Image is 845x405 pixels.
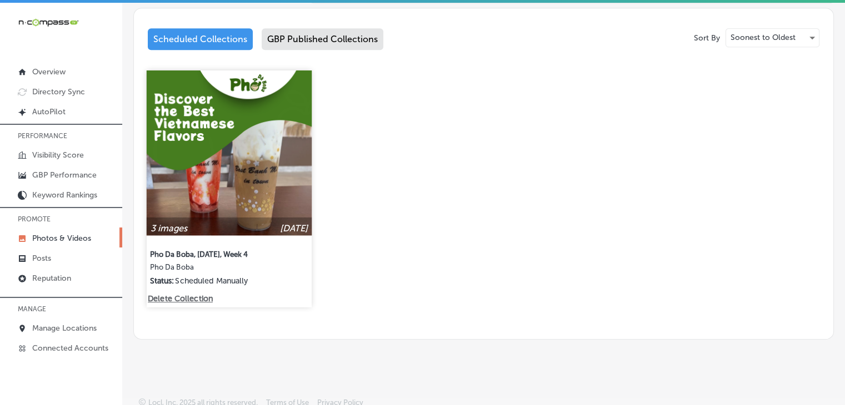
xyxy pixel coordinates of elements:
[151,223,187,234] p: 3 images
[694,33,720,43] p: Sort By
[150,263,279,276] label: Pho Da Boba
[32,87,85,97] p: Directory Sync
[18,17,79,28] img: 660ab0bf-5cc7-4cb8-ba1c-48b5ae0f18e60NCTV_CLogo_TV_Black_-500x88.png
[18,18,27,27] img: logo_orange.svg
[280,223,308,234] p: [DATE]
[42,65,99,73] div: Domain Overview
[32,107,66,117] p: AutoPilot
[148,294,211,303] p: Delete Collection
[148,28,253,50] div: Scheduled Collections
[726,29,819,47] div: Soonest to Oldest
[731,32,796,43] p: Soonest to Oldest
[32,274,71,283] p: Reputation
[32,170,97,180] p: GBP Performance
[111,64,119,73] img: tab_keywords_by_traffic_grey.svg
[150,276,174,286] p: Status:
[175,276,248,286] p: Scheduled Manually
[31,18,54,27] div: v 4.0.25
[32,67,66,77] p: Overview
[262,28,383,50] div: GBP Published Collections
[32,150,84,160] p: Visibility Score
[32,190,97,200] p: Keyword Rankings
[18,29,27,38] img: website_grey.svg
[32,323,97,333] p: Manage Locations
[32,234,91,243] p: Photos & Videos
[32,343,108,353] p: Connected Accounts
[32,254,51,263] p: Posts
[123,65,187,73] div: Keywords by Traffic
[147,70,312,235] img: Collection thumbnail
[29,29,122,38] div: Domain: [DOMAIN_NAME]
[30,64,39,73] img: tab_domain_overview_orange.svg
[150,244,279,264] label: Pho Da Boba, [DATE], Week 4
